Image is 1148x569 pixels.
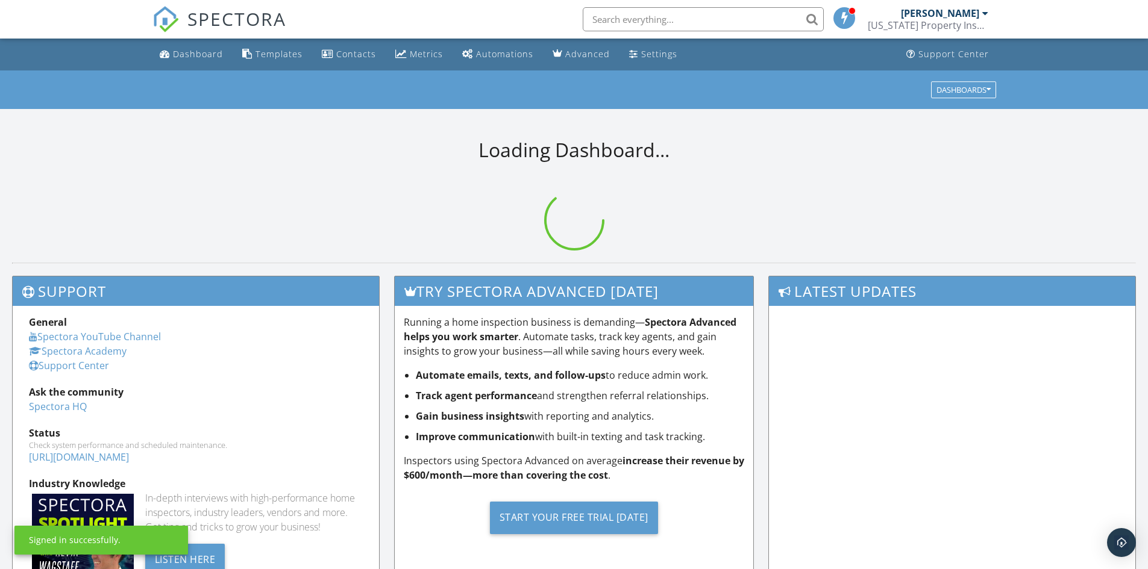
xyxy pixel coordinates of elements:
[490,502,658,534] div: Start Your Free Trial [DATE]
[404,315,745,358] p: Running a home inspection business is demanding— . Automate tasks, track key agents, and gain ins...
[416,430,535,443] strong: Improve communication
[583,7,824,31] input: Search everything...
[404,316,736,343] strong: Spectora Advanced helps you work smarter
[29,450,129,464] a: [URL][DOMAIN_NAME]
[416,429,745,444] li: with built-in texting and task tracking.
[416,388,745,403] li: and strengthen referral relationships.
[29,400,87,413] a: Spectora HQ
[416,368,606,382] strong: Automate emails, texts, and follow-ups
[901,7,979,19] div: [PERSON_NAME]
[145,491,363,534] div: In-depth interviews with high-performance home inspectors, industry leaders, vendors and more. Ge...
[868,19,988,31] div: Florida Property Inspections, Inc.
[404,492,745,543] a: Start Your Free Trial [DATE]
[152,16,286,42] a: SPECTORA
[404,453,745,482] p: Inspectors using Spectora Advanced on average .
[416,409,745,423] li: with reporting and analytics.
[29,426,363,440] div: Status
[152,6,179,33] img: The Best Home Inspection Software - Spectora
[936,86,991,94] div: Dashboards
[457,43,538,66] a: Automations (Basic)
[395,276,754,306] h3: Try spectora advanced [DATE]
[641,48,677,60] div: Settings
[1107,528,1136,557] div: Open Intercom Messenger
[317,43,381,66] a: Contacts
[187,6,286,31] span: SPECTORA
[29,330,161,343] a: Spectora YouTube Channel
[416,389,537,402] strong: Track agent performance
[624,43,682,66] a: Settings
[769,276,1135,306] h3: Latest Updates
[145,552,225,565] a: Listen Here
[29,534,121,546] div: Signed in successfully.
[391,43,448,66] a: Metrics
[29,344,127,358] a: Spectora Academy
[931,81,996,98] button: Dashboards
[336,48,376,60] div: Contacts
[416,409,524,423] strong: Gain business insights
[29,316,67,329] strong: General
[416,368,745,382] li: to reduce admin work.
[410,48,443,60] div: Metrics
[29,476,363,491] div: Industry Knowledge
[404,454,744,482] strong: increase their revenue by $600/month—more than covering the cost
[29,385,363,399] div: Ask the community
[29,440,363,450] div: Check system performance and scheduled maintenance.
[237,43,307,66] a: Templates
[155,43,228,66] a: Dashboard
[173,48,223,60] div: Dashboard
[256,48,303,60] div: Templates
[918,48,989,60] div: Support Center
[565,48,610,60] div: Advanced
[548,43,615,66] a: Advanced
[13,276,379,306] h3: Support
[476,48,533,60] div: Automations
[29,359,109,372] a: Support Center
[902,43,994,66] a: Support Center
